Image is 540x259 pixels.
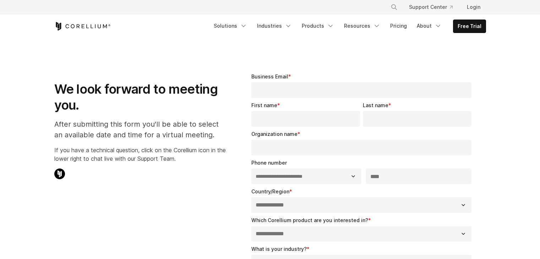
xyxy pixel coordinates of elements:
span: Organization name [251,131,298,137]
div: Navigation Menu [209,20,486,33]
span: First name [251,102,277,108]
a: Free Trial [453,20,486,33]
a: Industries [253,20,296,32]
a: Support Center [403,1,458,13]
button: Search [388,1,400,13]
span: Country/Region [251,188,289,194]
h1: We look forward to meeting you. [54,81,226,113]
a: About [413,20,446,32]
img: Corellium Chat Icon [54,169,65,179]
p: After submitting this form you'll be able to select an available date and time for a virtual meet... [54,119,226,140]
span: Which Corellium product are you interested in? [251,217,368,223]
a: Login [461,1,486,13]
a: Resources [340,20,384,32]
span: Phone number [251,160,287,166]
a: Corellium Home [54,22,111,31]
a: Solutions [209,20,251,32]
a: Pricing [386,20,411,32]
p: If you have a technical question, click on the Corellium icon in the lower right to chat live wit... [54,146,226,163]
span: Last name [363,102,388,108]
div: Navigation Menu [382,1,486,13]
a: Products [298,20,338,32]
span: Business Email [251,73,288,79]
span: What is your industry? [251,246,307,252]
